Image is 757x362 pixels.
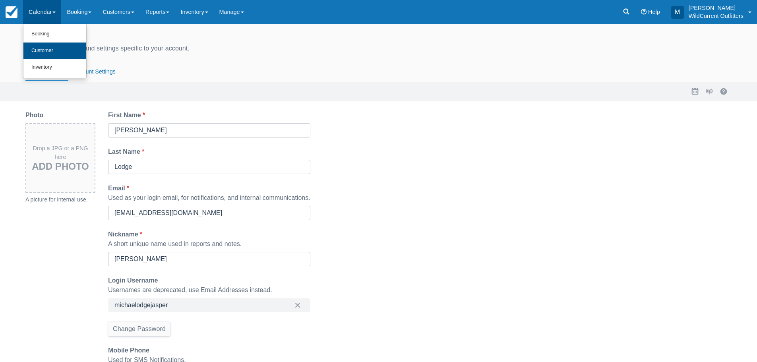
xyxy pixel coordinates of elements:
[23,59,86,76] a: Inventory
[25,29,732,42] div: Profile
[25,44,732,53] div: Manage your profile and settings specific to your account.
[108,194,310,201] span: Used as your login email, for notifications, and internal communications.
[108,230,145,239] label: Nickname
[108,239,310,249] div: A short unique name used in reports and notes.
[23,26,86,43] a: Booking
[689,12,743,20] p: WildCurrent Outfitters
[68,63,120,81] button: Account Settings
[25,110,46,120] label: Photo
[108,285,310,295] div: Usernames are deprecated, use Email Addresses instead.
[108,110,148,120] label: First Name
[641,9,647,15] i: Help
[23,43,86,59] a: Customer
[671,6,684,19] div: M
[108,346,153,355] label: Mobile Phone
[108,276,161,285] label: Login Username
[25,195,95,204] div: A picture for internal use.
[23,24,87,78] ul: Calendar
[648,9,660,15] span: Help
[29,161,91,172] h3: Add Photo
[108,322,170,336] button: Change Password
[108,147,147,157] label: Last Name
[689,4,743,12] p: [PERSON_NAME]
[6,6,17,18] img: checkfront-main-nav-mini-logo.png
[108,184,132,193] label: Email
[26,144,95,172] div: Drop a JPG or a PNG here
